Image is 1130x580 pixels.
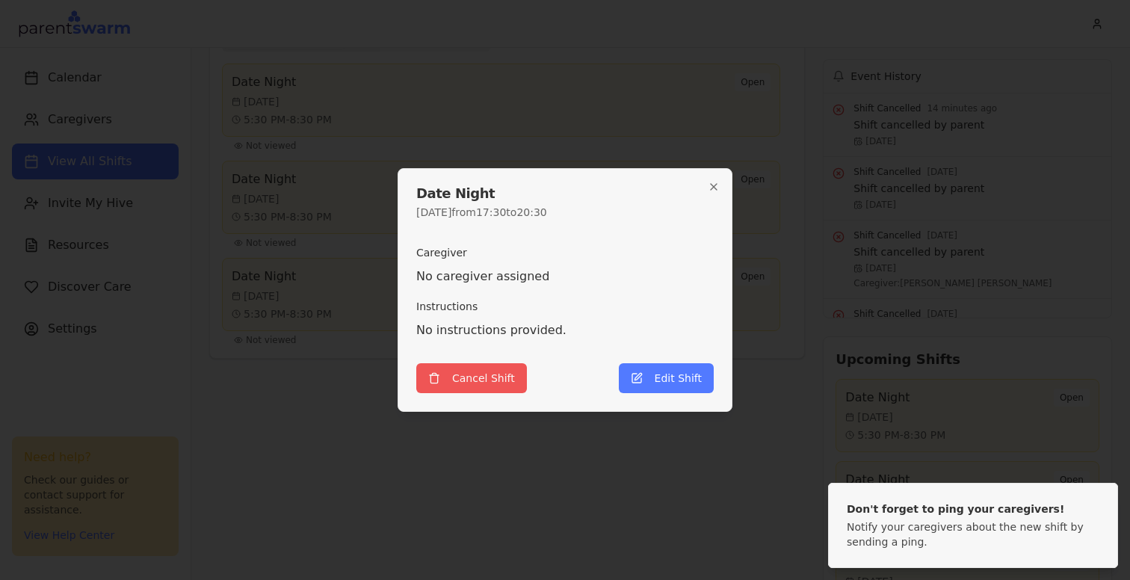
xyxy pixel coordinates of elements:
button: Cancel Shift [416,363,527,393]
p: No caregiver assigned [416,268,714,286]
label: Caregiver [416,247,467,259]
label: Instructions [416,300,478,312]
p: No instructions provided. [416,321,714,339]
p: [DATE] from 17:30 to 20:30 [416,205,714,220]
h2: Date Night [416,187,714,200]
button: Edit Shift [619,363,714,393]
